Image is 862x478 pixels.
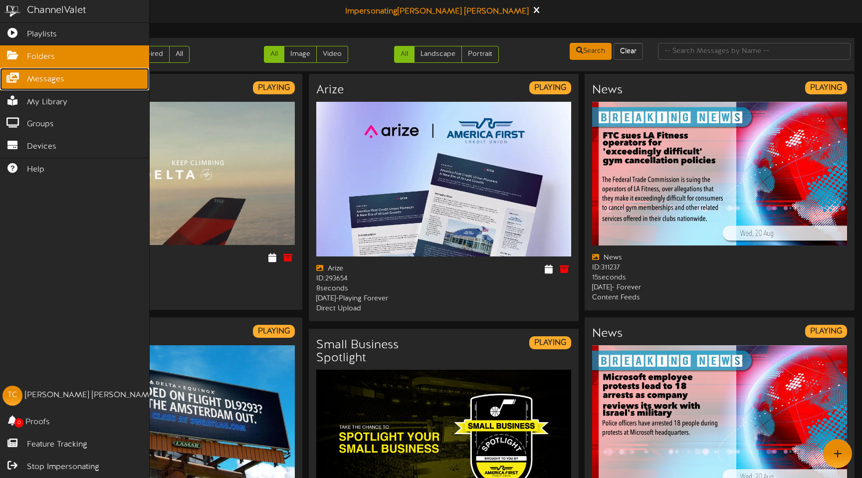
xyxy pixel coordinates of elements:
[27,97,67,108] span: My Library
[25,417,50,428] span: Proofs
[592,327,623,340] h3: News
[316,274,436,294] div: ID: 293654 8 seconds
[570,43,612,60] button: Search
[316,264,436,274] div: Arize
[14,418,23,428] span: 0
[284,46,317,63] a: Image
[592,84,623,97] h3: News
[258,327,290,336] strong: PLAYING
[2,386,22,406] div: TC
[25,390,156,401] div: [PERSON_NAME] [PERSON_NAME]
[27,119,54,130] span: Groups
[27,74,64,85] span: Messages
[27,29,57,40] span: Playlists
[534,83,566,92] strong: PLAYING
[316,46,348,63] a: Video
[810,83,842,92] strong: PLAYING
[394,46,415,63] a: All
[27,462,99,473] span: Stop Impersonating
[258,83,290,92] strong: PLAYING
[810,327,842,336] strong: PLAYING
[27,164,44,176] span: Help
[592,102,847,245] img: 2bd9d975-1386-4790-a607-77bdb63e17ad.png
[27,3,86,18] div: ChannelValet
[264,46,284,63] a: All
[316,84,344,97] h3: Arize
[316,339,436,365] h3: Small Business Spotlight
[592,293,712,303] div: Content Feeds
[461,46,499,63] a: Portrait
[592,263,712,283] div: ID: 311237 15 seconds
[534,338,566,347] strong: PLAYING
[27,141,56,153] span: Devices
[27,439,87,451] span: Feature Tracking
[27,51,55,63] span: Folders
[133,46,170,63] a: Expired
[316,304,436,314] div: Direct Upload
[414,46,462,63] a: Landscape
[316,102,571,256] img: 74daa298-bc2b-4eff-9e63-384dd5dc9e0bafcu4.jpg
[316,294,436,304] div: [DATE] - Playing Forever
[169,46,190,63] a: All
[592,283,712,293] div: [DATE] - Forever
[40,102,295,245] img: 405828f2-3929-465e-a292-bd3bcb671ba7delta1.jpeg
[614,43,643,60] button: Clear
[658,43,851,60] input: -- Search Messages by Name --
[592,253,712,263] div: News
